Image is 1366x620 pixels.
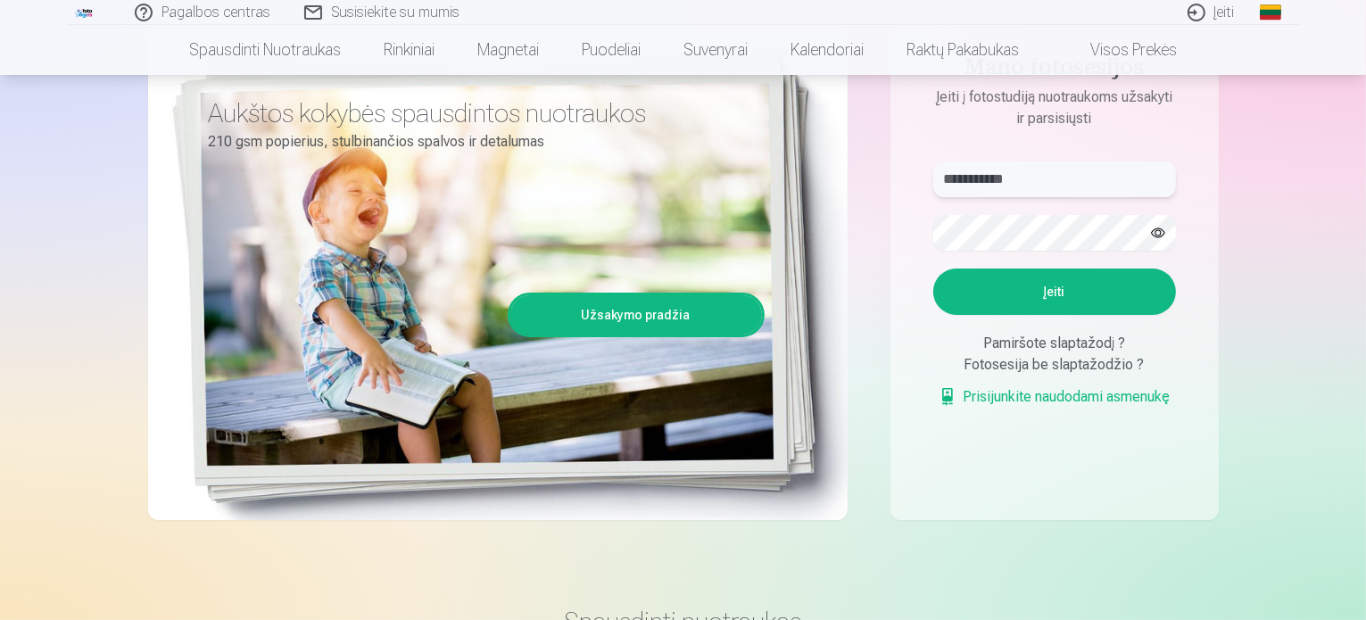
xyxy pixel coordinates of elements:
[75,7,95,18] img: /fa2
[168,25,362,75] a: Spausdinti nuotraukas
[915,87,1194,129] p: Įeiti į fotostudiją nuotraukoms užsakyti ir parsisiųsti
[769,25,885,75] a: Kalendoriai
[560,25,662,75] a: Puodeliai
[209,129,751,154] p: 210 gsm popierius, stulbinančios spalvos ir detalumas
[1040,25,1198,75] a: Visos prekės
[939,386,1171,408] a: Prisijunkite naudodami asmenukę
[362,25,456,75] a: Rinkiniai
[933,333,1176,354] div: Pamiršote slaptažodį ?
[885,25,1040,75] a: Raktų pakabukas
[933,269,1176,315] button: Įeiti
[933,354,1176,376] div: Fotosesija be slaptažodžio ?
[456,25,560,75] a: Magnetai
[209,97,751,129] h3: Aukštos kokybės spausdintos nuotraukos
[510,295,762,335] a: Užsakymo pradžia
[662,25,769,75] a: Suvenyrai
